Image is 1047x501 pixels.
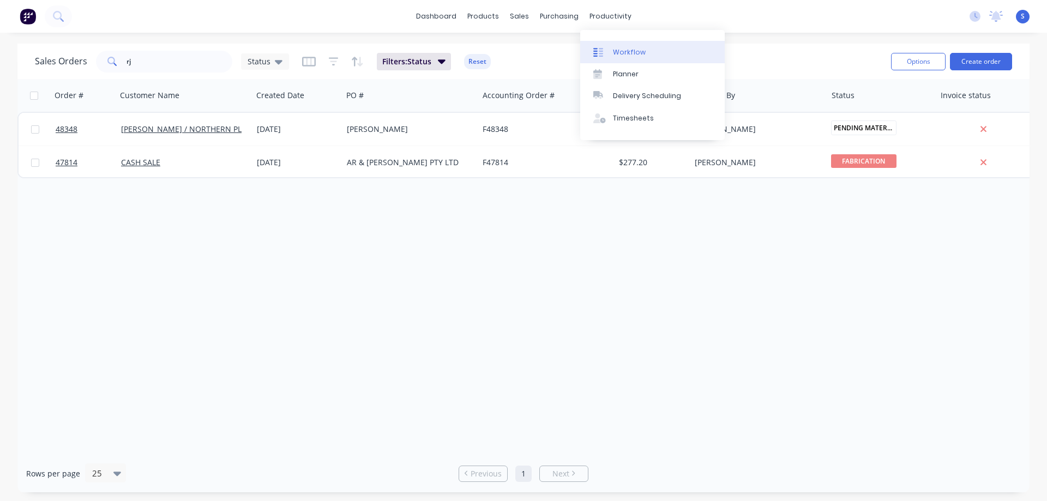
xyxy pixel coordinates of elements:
div: Customer Name [120,90,179,101]
div: Invoice status [941,90,991,101]
a: Timesheets [580,107,725,129]
div: Accounting Order # [483,90,555,101]
span: Previous [471,468,502,479]
a: Delivery Scheduling [580,85,725,107]
a: Page 1 is your current page [515,466,532,482]
a: Previous page [459,468,507,479]
div: Order # [55,90,83,101]
span: 47814 [56,157,77,168]
span: Rows per page [26,468,80,479]
a: Next page [540,468,588,479]
div: sales [504,8,534,25]
a: [PERSON_NAME] / NORTHERN PLUMBING [121,124,273,134]
button: Create order [950,53,1012,70]
div: Status [832,90,855,101]
span: Filters: Status [382,56,431,67]
div: Workflow [613,47,646,57]
input: Search... [127,51,233,73]
button: Filters:Status [377,53,451,70]
h1: Sales Orders [35,56,87,67]
a: dashboard [411,8,462,25]
div: Delivery Scheduling [613,91,681,101]
div: PO # [346,90,364,101]
span: FABRICATION [831,154,896,168]
a: 47814 [56,146,121,179]
ul: Pagination [454,466,593,482]
div: [PERSON_NAME] [347,124,468,135]
div: [PERSON_NAME] [695,157,816,168]
div: Planner [613,69,639,79]
span: Next [552,468,569,479]
div: $277.20 [619,157,683,168]
a: CASH SALE [121,157,160,167]
button: Options [891,53,946,70]
a: Planner [580,63,725,85]
div: productivity [584,8,637,25]
div: purchasing [534,8,584,25]
a: Workflow [580,41,725,63]
span: S [1021,11,1025,21]
div: [DATE] [257,124,338,135]
div: Timesheets [613,113,654,123]
button: Reset [464,54,491,69]
div: AR & [PERSON_NAME] PTY LTD [347,157,468,168]
div: products [462,8,504,25]
span: Status [248,56,270,67]
a: 48348 [56,113,121,146]
div: F47814 [483,157,604,168]
div: [PERSON_NAME] [695,124,816,135]
div: Created Date [256,90,304,101]
span: 48348 [56,124,77,135]
img: Factory [20,8,36,25]
span: PENDING MATERIA... [831,120,896,135]
div: [DATE] [257,157,338,168]
div: F48348 [483,124,604,135]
